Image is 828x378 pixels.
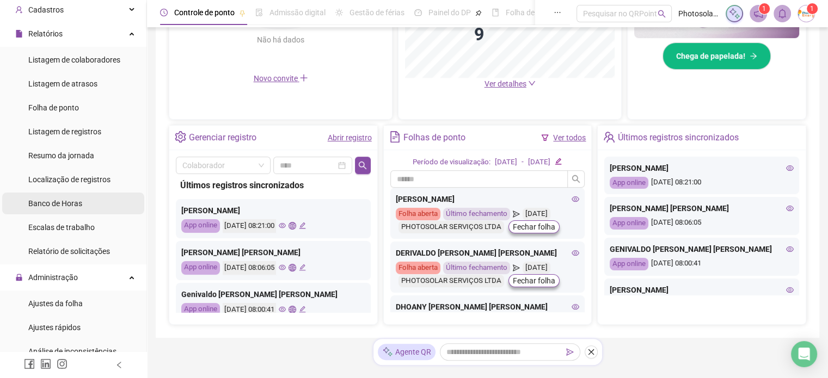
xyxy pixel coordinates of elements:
[160,9,168,16] span: clock-circle
[663,42,771,70] button: Chega de papelada!
[57,358,68,369] span: instagram
[759,3,770,14] sup: 1
[398,275,504,287] div: PHOTOSOLAR SERVIÇOS LTDA
[762,5,766,13] span: 1
[349,8,404,17] span: Gestão de férias
[279,264,286,271] span: eye
[786,164,794,172] span: eye
[28,273,78,282] span: Administração
[15,30,23,38] span: file
[181,303,220,317] div: App online
[15,274,23,281] span: lock
[254,74,308,83] span: Novo convite
[786,245,794,253] span: eye
[523,208,550,220] div: [DATE]
[572,249,579,257] span: eye
[181,205,365,216] div: [PERSON_NAME]
[522,157,524,168] div: -
[513,275,555,287] span: Fechar folha
[289,222,296,229] span: global
[413,157,490,168] div: Período de visualização:
[572,175,580,183] span: search
[181,246,365,258] div: [PERSON_NAME] [PERSON_NAME]
[610,243,794,255] div: GENIVALDO [PERSON_NAME] [PERSON_NAME]
[28,79,97,88] span: Listagem de atrasos
[189,128,256,147] div: Gerenciar registro
[15,6,23,14] span: user-add
[40,358,51,369] span: linkedin
[289,264,296,271] span: global
[753,9,763,18] span: notification
[378,344,436,360] div: Agente QR
[610,217,794,230] div: [DATE] 08:06:05
[279,306,286,313] span: eye
[28,199,82,208] span: Banco de Horas
[566,348,574,356] span: send
[28,55,120,64] span: Listagem de colaboradores
[610,217,648,230] div: App online
[396,208,440,220] div: Folha aberta
[396,247,580,259] div: DERIVALDO [PERSON_NAME] [PERSON_NAME]
[28,175,111,184] span: Localização de registros
[328,133,372,142] a: Abrir registro
[398,221,504,233] div: PHOTOSOLAR SERVIÇOS LTDA
[403,128,465,147] div: Folhas de ponto
[414,9,422,16] span: dashboard
[528,157,550,168] div: [DATE]
[603,131,615,142] span: team
[610,258,648,270] div: App online
[777,9,787,18] span: bell
[791,341,817,367] div: Open Intercom Messenger
[299,73,308,82] span: plus
[508,274,560,287] button: Fechar folha
[528,79,536,87] span: down
[678,8,719,20] span: Photosolar Energia
[223,303,276,317] div: [DATE] 08:00:41
[750,52,757,60] span: arrow-right
[786,205,794,212] span: eye
[223,219,276,233] div: [DATE] 08:21:00
[572,195,579,203] span: eye
[610,258,794,270] div: [DATE] 08:00:41
[610,202,794,214] div: [PERSON_NAME] [PERSON_NAME]
[396,262,440,274] div: Folha aberta
[28,347,116,356] span: Análise de inconsistências
[28,127,101,136] span: Listagem de registros
[382,346,393,358] img: sparkle-icon.fc2bf0ac1784a2077858766a79e2daf3.svg
[475,10,482,16] span: pushpin
[610,177,648,189] div: App online
[181,261,220,275] div: App online
[396,193,580,205] div: [PERSON_NAME]
[610,162,794,174] div: [PERSON_NAME]
[492,9,499,16] span: book
[523,262,550,274] div: [DATE]
[28,299,83,308] span: Ajustes da folha
[28,247,110,256] span: Relatório de solicitações
[28,151,94,160] span: Resumo da jornada
[495,157,517,168] div: [DATE]
[28,29,63,38] span: Relatórios
[553,133,586,142] a: Ver todos
[28,223,95,232] span: Escalas de trabalho
[506,8,575,17] span: Folha de pagamento
[554,9,561,16] span: ellipsis
[358,161,367,170] span: search
[513,221,555,233] span: Fechar folha
[223,261,276,275] div: [DATE] 08:06:05
[239,10,246,16] span: pushpin
[555,158,562,165] span: edit
[610,177,794,189] div: [DATE] 08:21:00
[513,262,520,274] span: send
[443,262,510,274] div: Último fechamento
[181,288,365,300] div: Genivaldo [PERSON_NAME] [PERSON_NAME]
[428,8,471,17] span: Painel do DP
[676,50,745,62] span: Chega de papelada!
[279,222,286,229] span: eye
[810,5,814,13] span: 1
[513,208,520,220] span: send
[484,79,526,88] span: Ver detalhes
[541,134,549,141] span: filter
[269,8,326,17] span: Admissão digital
[443,208,510,220] div: Último fechamento
[181,219,220,233] div: App online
